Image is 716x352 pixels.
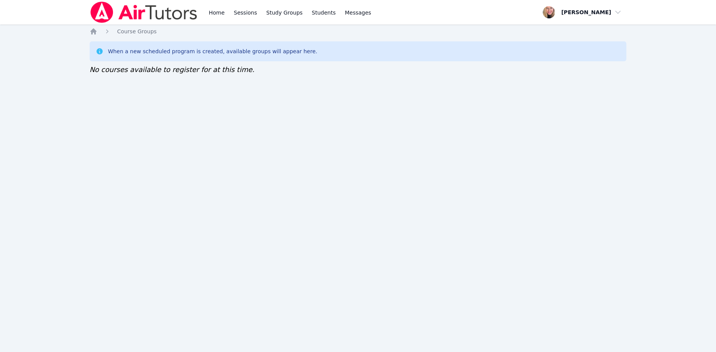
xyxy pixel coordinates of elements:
div: When a new scheduled program is created, available groups will appear here. [108,47,318,55]
span: No courses available to register for at this time. [90,65,255,74]
img: Air Tutors [90,2,198,23]
span: Course Groups [117,28,157,34]
a: Course Groups [117,28,157,35]
span: Messages [345,9,371,16]
nav: Breadcrumb [90,28,627,35]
